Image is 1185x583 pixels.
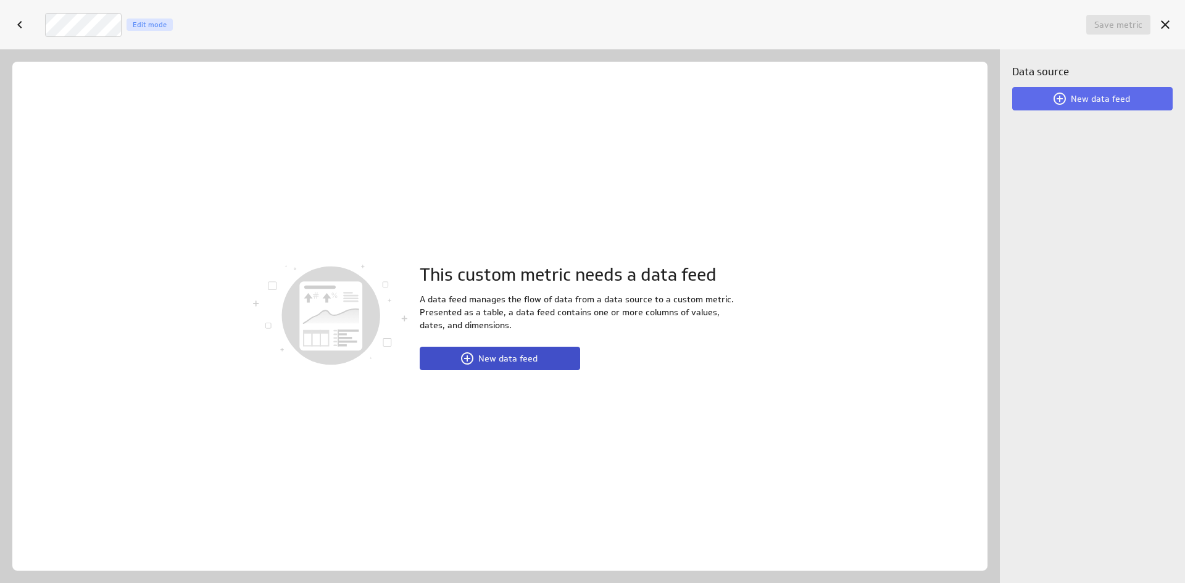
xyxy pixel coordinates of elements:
[1012,87,1173,110] button: New data feed
[420,347,580,370] button: New data feed
[1086,15,1150,35] button: Save metric
[253,265,407,365] img: overview-empty-state.svg
[1012,64,1069,80] h3: Data source
[1071,93,1130,104] span: New data feed
[1000,49,1185,583] div: Widget Properties
[478,353,538,364] span: New data feed
[1094,19,1142,30] span: Save metric
[9,14,30,35] div: Back
[420,262,747,288] h1: This custom metric needs a data feed
[127,19,173,31] div: When you make changes in Edit mode, you are adjusting how the metric manages data and changing wh...
[1155,14,1176,35] div: Cancel
[420,293,747,332] p: A data feed manages the flow of data from a data source to a custom metric. Presented as a table,...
